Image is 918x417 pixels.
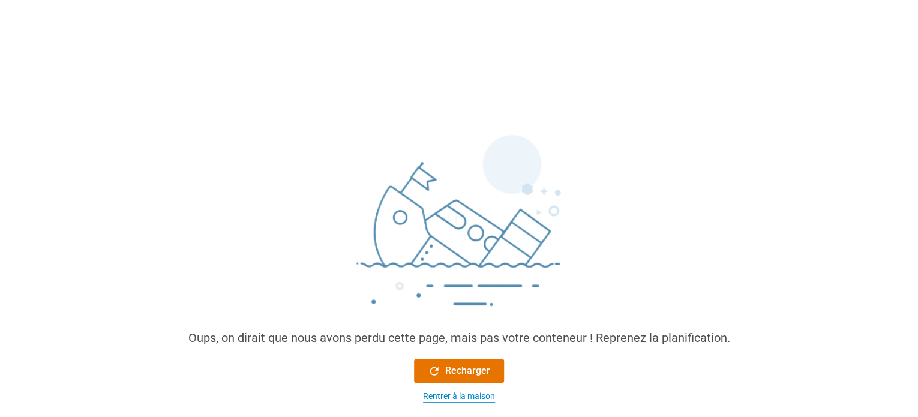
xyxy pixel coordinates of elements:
font: Recharger [445,365,490,376]
img: sinking_ship.png [279,130,639,329]
font: Rentrer à la maison [423,391,495,401]
button: Recharger [414,359,504,383]
button: Rentrer à la maison [414,390,504,403]
font: Oups, on dirait que nous avons perdu cette page, mais pas votre conteneur ! Reprenez la planifica... [188,331,730,345]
